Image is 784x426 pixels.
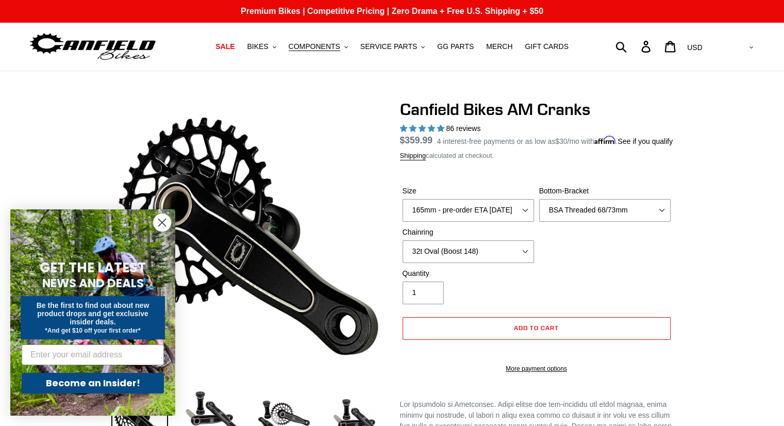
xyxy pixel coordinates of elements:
[153,214,171,232] button: Close dialog
[432,40,479,54] a: GG PARTS
[621,35,647,58] input: Search
[400,124,446,133] span: 4.97 stars
[539,186,671,196] label: Bottom-Bracket
[403,317,671,340] button: Add to cart
[355,40,430,54] button: SERVICE PARTS
[525,42,569,51] span: GIFT CARDS
[37,301,149,326] span: Be the first to find out about new product drops and get exclusive insider deals.
[247,42,268,51] span: BIKES
[520,40,574,54] a: GIFT CARDS
[289,42,340,51] span: COMPONENTS
[215,42,235,51] span: SALE
[28,30,157,63] img: Canfield Bikes
[45,327,140,334] span: *And get $10 off your first order*
[360,42,417,51] span: SERVICE PARTS
[486,42,512,51] span: MERCH
[403,268,534,279] label: Quantity
[400,151,673,161] div: calculated at checkout.
[403,227,534,238] label: Chainring
[403,186,534,196] label: Size
[403,364,671,373] a: More payment options
[514,324,559,332] span: Add to cart
[618,137,673,145] a: See if you qualify - Learn more about Affirm Financing (opens in modal)
[40,258,146,277] span: GET THE LATEST
[210,40,240,54] a: SALE
[446,124,480,133] span: 86 reviews
[437,42,474,51] span: GG PARTS
[22,373,164,394] button: Become an Insider!
[400,100,673,119] h1: Canfield Bikes AM Cranks
[594,136,616,144] span: Affirm
[242,40,281,54] button: BIKES
[437,134,673,147] p: 4 interest-free payments or as low as /mo with .
[283,40,353,54] button: COMPONENTS
[481,40,518,54] a: MERCH
[22,345,164,365] input: Enter your email address
[42,275,144,291] span: NEWS AND DEALS
[400,135,432,145] span: $359.99
[400,152,426,160] a: Shipping
[555,137,567,145] span: $30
